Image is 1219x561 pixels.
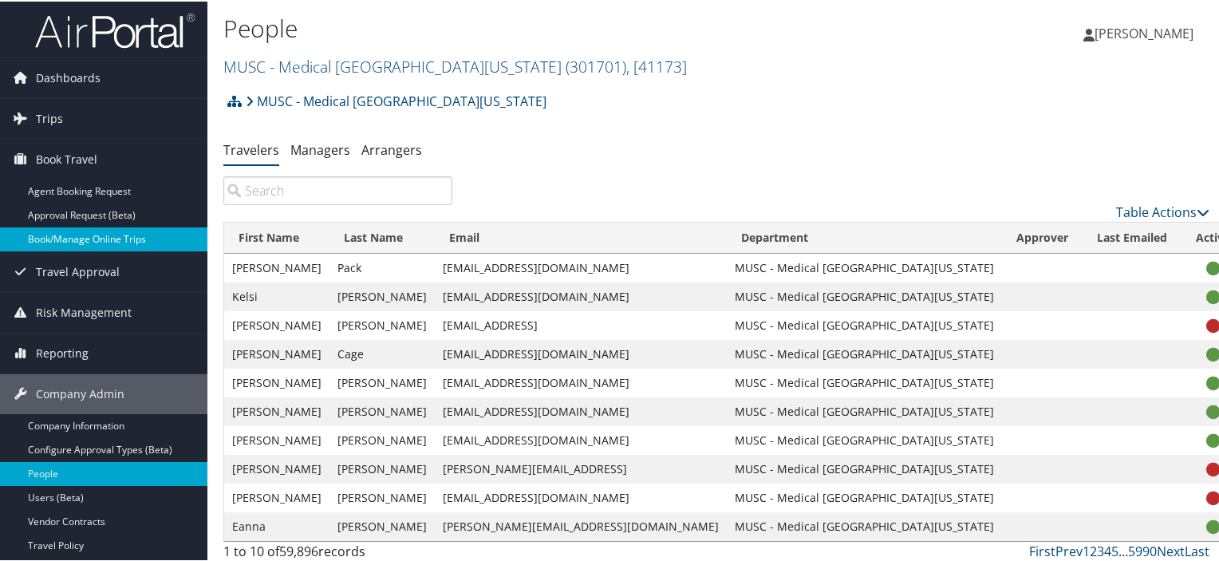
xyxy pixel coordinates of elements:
a: 5 [1111,541,1118,559]
span: … [1118,541,1128,559]
a: Prev [1055,541,1083,559]
td: MUSC - Medical [GEOGRAPHIC_DATA][US_STATE] [727,396,1002,425]
td: [PERSON_NAME] [329,310,435,338]
td: Kelsi [224,281,329,310]
th: Last Name: activate to sort column ascending [329,221,435,252]
td: MUSC - Medical [GEOGRAPHIC_DATA][US_STATE] [727,310,1002,338]
td: [PERSON_NAME] [224,338,329,367]
img: airportal-logo.png [35,10,195,48]
td: MUSC - Medical [GEOGRAPHIC_DATA][US_STATE] [727,453,1002,482]
span: 59,896 [279,541,318,559]
a: 5990 [1128,541,1157,559]
input: Search [223,175,452,203]
td: [EMAIL_ADDRESS] [435,310,727,338]
a: Table Actions [1116,202,1209,219]
td: MUSC - Medical [GEOGRAPHIC_DATA][US_STATE] [727,425,1002,453]
td: [EMAIL_ADDRESS][DOMAIN_NAME] [435,482,727,511]
a: 2 [1090,541,1097,559]
td: [PERSON_NAME][EMAIL_ADDRESS] [435,453,727,482]
td: [EMAIL_ADDRESS][DOMAIN_NAME] [435,338,727,367]
td: [PERSON_NAME] [224,425,329,453]
a: Next [1157,541,1185,559]
td: [PERSON_NAME] [224,482,329,511]
span: Company Admin [36,373,124,413]
span: Trips [36,97,63,137]
td: [PERSON_NAME] [329,453,435,482]
td: MUSC - Medical [GEOGRAPHIC_DATA][US_STATE] [727,511,1002,539]
td: [PERSON_NAME] [224,453,329,482]
a: Last [1185,541,1209,559]
td: MUSC - Medical [GEOGRAPHIC_DATA][US_STATE] [727,367,1002,396]
td: Pack [329,252,435,281]
a: Managers [290,140,350,157]
td: Cage [329,338,435,367]
th: Approver [1002,221,1083,252]
span: Dashboards [36,57,101,97]
span: Book Travel [36,138,97,178]
td: [PERSON_NAME] [224,252,329,281]
td: MUSC - Medical [GEOGRAPHIC_DATA][US_STATE] [727,482,1002,511]
td: [PERSON_NAME][EMAIL_ADDRESS][DOMAIN_NAME] [435,511,727,539]
a: Travelers [223,140,279,157]
td: [EMAIL_ADDRESS][DOMAIN_NAME] [435,367,727,396]
span: Travel Approval [36,251,120,290]
th: Last Emailed: activate to sort column ascending [1083,221,1182,252]
a: Arrangers [361,140,422,157]
td: [EMAIL_ADDRESS][DOMAIN_NAME] [435,252,727,281]
td: [EMAIL_ADDRESS][DOMAIN_NAME] [435,425,727,453]
td: [PERSON_NAME] [329,281,435,310]
td: [PERSON_NAME] [224,367,329,396]
td: MUSC - Medical [GEOGRAPHIC_DATA][US_STATE] [727,252,1002,281]
a: [PERSON_NAME] [1083,8,1209,56]
td: [PERSON_NAME] [329,482,435,511]
td: [PERSON_NAME] [329,425,435,453]
td: Eanna [224,511,329,539]
td: [PERSON_NAME] [329,396,435,425]
a: 3 [1097,541,1104,559]
a: 4 [1104,541,1111,559]
td: MUSC - Medical [GEOGRAPHIC_DATA][US_STATE] [727,281,1002,310]
a: MUSC - Medical [GEOGRAPHIC_DATA][US_STATE] [223,54,687,76]
th: First Name: activate to sort column ascending [224,221,329,252]
th: Department: activate to sort column ascending [727,221,1002,252]
td: [PERSON_NAME] [329,511,435,539]
a: MUSC - Medical [GEOGRAPHIC_DATA][US_STATE] [246,84,546,116]
span: [PERSON_NAME] [1095,23,1193,41]
td: [EMAIL_ADDRESS][DOMAIN_NAME] [435,396,727,425]
td: [PERSON_NAME] [224,396,329,425]
span: ( 301701 ) [566,54,626,76]
span: , [ 41173 ] [626,54,687,76]
a: First [1029,541,1055,559]
td: [PERSON_NAME] [224,310,329,338]
h1: People [223,10,881,44]
th: Email: activate to sort column descending [435,221,727,252]
a: 1 [1083,541,1090,559]
span: Reporting [36,332,89,372]
span: Risk Management [36,291,132,331]
td: MUSC - Medical [GEOGRAPHIC_DATA][US_STATE] [727,338,1002,367]
td: [EMAIL_ADDRESS][DOMAIN_NAME] [435,281,727,310]
td: [PERSON_NAME] [329,367,435,396]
